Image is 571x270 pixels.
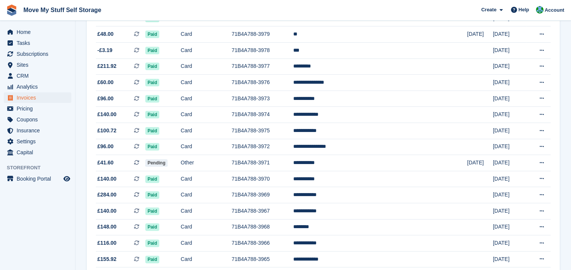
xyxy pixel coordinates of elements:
span: Paid [145,207,159,215]
td: [DATE] [493,91,526,107]
span: £140.00 [97,175,117,183]
span: Paid [145,256,159,263]
td: [DATE] [493,139,526,155]
span: £48.00 [97,30,114,38]
td: Card [181,203,232,219]
span: £100.72 [97,127,117,135]
span: Paid [145,47,159,54]
span: £96.00 [97,95,114,103]
span: Analytics [17,81,62,92]
td: [DATE] [493,26,526,43]
span: £284.00 [97,191,117,199]
span: £148.00 [97,223,117,231]
td: 71B4A788-3977 [232,58,293,75]
span: £140.00 [97,110,117,118]
span: -£3.19 [97,46,112,54]
td: 71B4A788-3970 [232,171,293,187]
a: menu [4,71,71,81]
td: Card [181,251,232,267]
a: menu [4,49,71,59]
a: menu [4,60,71,70]
td: 71B4A788-3973 [232,91,293,107]
td: [DATE] [467,26,493,43]
a: Move My Stuff Self Storage [20,4,104,16]
span: Coupons [17,114,62,125]
td: [DATE] [493,155,526,171]
a: menu [4,38,71,48]
td: [DATE] [493,107,526,123]
td: 71B4A788-3971 [232,155,293,171]
span: Paid [145,95,159,103]
span: Pending [145,159,168,167]
span: Sites [17,60,62,70]
td: Card [181,219,232,235]
td: [DATE] [493,123,526,139]
span: Paid [145,63,159,70]
span: Paid [145,127,159,135]
span: Booking Portal [17,173,62,184]
td: 71B4A788-3974 [232,107,293,123]
a: menu [4,147,71,158]
span: Create [481,6,496,14]
td: 71B4A788-3969 [232,187,293,203]
td: Card [181,171,232,187]
span: Paid [145,111,159,118]
td: Other [181,155,232,171]
td: [DATE] [493,203,526,219]
td: 71B4A788-3975 [232,123,293,139]
span: £60.00 [97,78,114,86]
a: Preview store [62,174,71,183]
td: 71B4A788-3972 [232,139,293,155]
td: Card [181,139,232,155]
td: Card [181,58,232,75]
span: Insurance [17,125,62,136]
a: menu [4,81,71,92]
span: £155.92 [97,255,117,263]
img: Dan [536,6,543,14]
span: £140.00 [97,207,117,215]
td: [DATE] [493,235,526,252]
td: 71B4A788-3965 [232,251,293,267]
td: Card [181,26,232,43]
span: Paid [145,143,159,150]
td: Card [181,43,232,59]
td: [DATE] [493,171,526,187]
td: Card [181,91,232,107]
a: menu [4,103,71,114]
td: [DATE] [493,251,526,267]
td: Card [181,123,232,139]
span: Account [545,6,564,14]
span: £211.92 [97,62,117,70]
span: Help [519,6,529,14]
td: Card [181,187,232,203]
a: menu [4,27,71,37]
a: menu [4,114,71,125]
a: menu [4,92,71,103]
a: menu [4,136,71,147]
span: Paid [145,175,159,183]
a: menu [4,173,71,184]
td: 71B4A788-3968 [232,219,293,235]
td: Card [181,107,232,123]
td: [DATE] [493,75,526,91]
span: £41.60 [97,159,114,167]
span: Paid [145,223,159,231]
td: [DATE] [493,58,526,75]
span: Paid [145,31,159,38]
td: [DATE] [493,219,526,235]
td: 71B4A788-3966 [232,235,293,252]
span: £116.00 [97,239,117,247]
td: 71B4A788-3978 [232,43,293,59]
span: CRM [17,71,62,81]
span: Paid [145,79,159,86]
span: Capital [17,147,62,158]
span: Tasks [17,38,62,48]
span: Pricing [17,103,62,114]
td: [DATE] [493,187,526,203]
td: Card [181,75,232,91]
span: Storefront [7,164,75,172]
td: Card [181,235,232,252]
span: £96.00 [97,143,114,150]
td: [DATE] [493,43,526,59]
span: Subscriptions [17,49,62,59]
